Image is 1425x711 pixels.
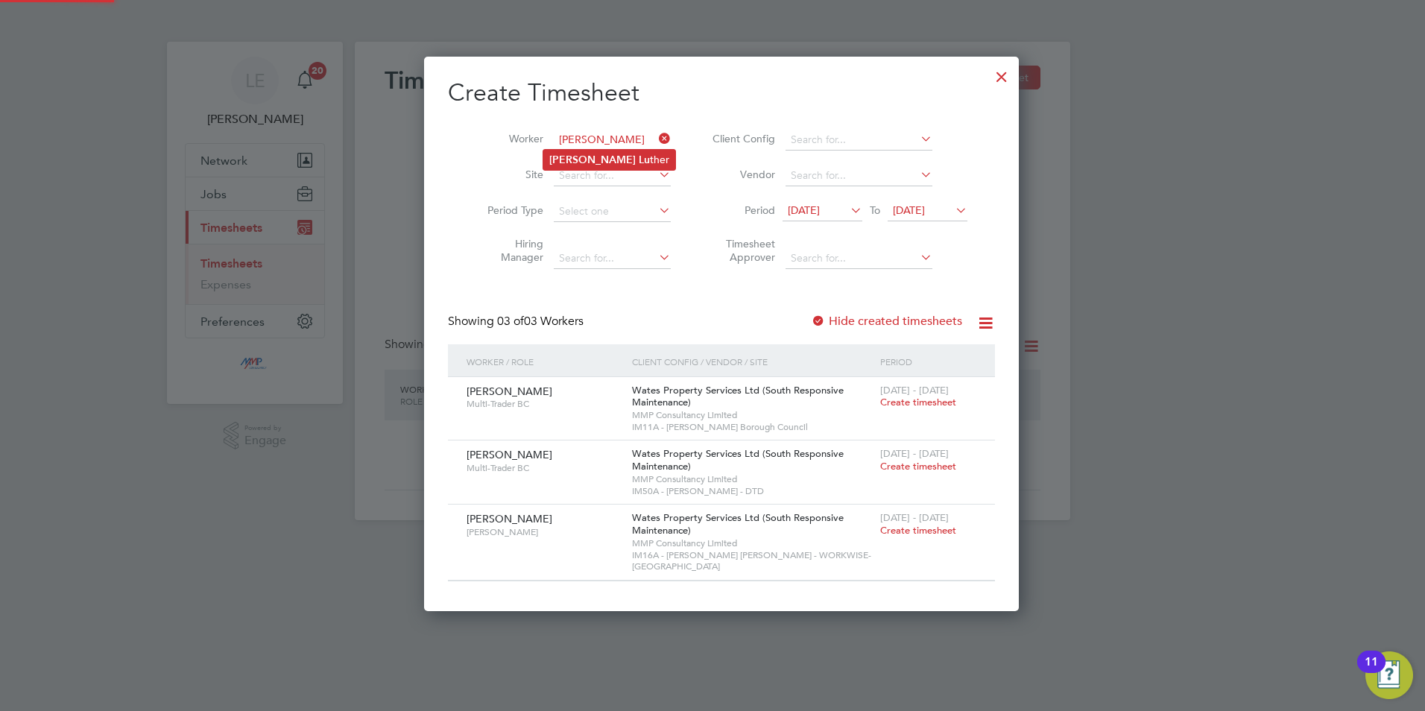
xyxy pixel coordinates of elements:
[497,314,584,329] span: 03 Workers
[786,165,932,186] input: Search for...
[549,154,636,166] b: [PERSON_NAME]
[880,460,956,473] span: Create timesheet
[463,344,628,379] div: Worker / Role
[554,130,671,151] input: Search for...
[811,314,962,329] label: Hide created timesheets
[1365,662,1378,681] div: 11
[554,248,671,269] input: Search for...
[893,203,925,217] span: [DATE]
[628,344,876,379] div: Client Config / Vendor / Site
[880,384,949,396] span: [DATE] - [DATE]
[476,237,543,264] label: Hiring Manager
[467,385,552,398] span: [PERSON_NAME]
[448,78,995,109] h2: Create Timesheet
[788,203,820,217] span: [DATE]
[880,511,949,524] span: [DATE] - [DATE]
[708,203,775,217] label: Period
[876,344,980,379] div: Period
[476,168,543,181] label: Site
[467,448,552,461] span: [PERSON_NAME]
[880,524,956,537] span: Create timesheet
[1365,651,1413,699] button: Open Resource Center, 11 new notifications
[632,485,873,497] span: IM50A - [PERSON_NAME] - DTD
[880,447,949,460] span: [DATE] - [DATE]
[708,237,775,264] label: Timesheet Approver
[554,165,671,186] input: Search for...
[632,473,873,485] span: MMP Consultancy Limited
[632,384,844,409] span: Wates Property Services Ltd (South Responsive Maintenance)
[632,447,844,473] span: Wates Property Services Ltd (South Responsive Maintenance)
[476,203,543,217] label: Period Type
[632,511,844,537] span: Wates Property Services Ltd (South Responsive Maintenance)
[476,132,543,145] label: Worker
[467,526,621,538] span: [PERSON_NAME]
[467,512,552,525] span: [PERSON_NAME]
[448,314,587,329] div: Showing
[865,200,885,220] span: To
[639,154,650,166] b: Lu
[632,549,873,572] span: IM16A - [PERSON_NAME] [PERSON_NAME] - WORKWISE- [GEOGRAPHIC_DATA]
[467,398,621,410] span: Multi-Trader BC
[708,168,775,181] label: Vendor
[786,248,932,269] input: Search for...
[543,150,675,170] li: ther
[786,130,932,151] input: Search for...
[632,537,873,549] span: MMP Consultancy Limited
[632,409,873,421] span: MMP Consultancy Limited
[632,421,873,433] span: IM11A - [PERSON_NAME] Borough Council
[467,462,621,474] span: Multi-Trader BC
[708,132,775,145] label: Client Config
[880,396,956,408] span: Create timesheet
[497,314,524,329] span: 03 of
[554,201,671,222] input: Select one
